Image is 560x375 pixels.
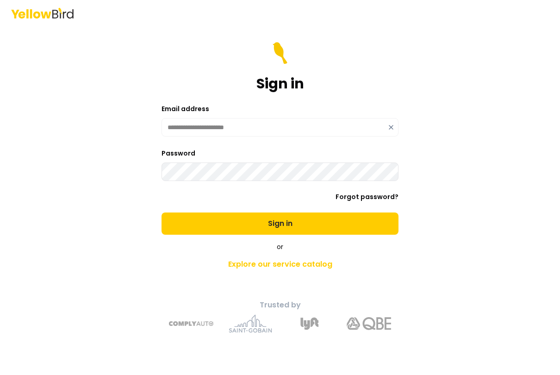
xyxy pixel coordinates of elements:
label: Password [162,149,195,158]
span: or [277,242,283,251]
button: Sign in [162,212,398,235]
p: Trusted by [117,300,443,311]
a: Explore our service catalog [117,255,443,274]
h1: Sign in [256,75,304,92]
a: Forgot password? [336,192,398,201]
label: Email address [162,104,209,113]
